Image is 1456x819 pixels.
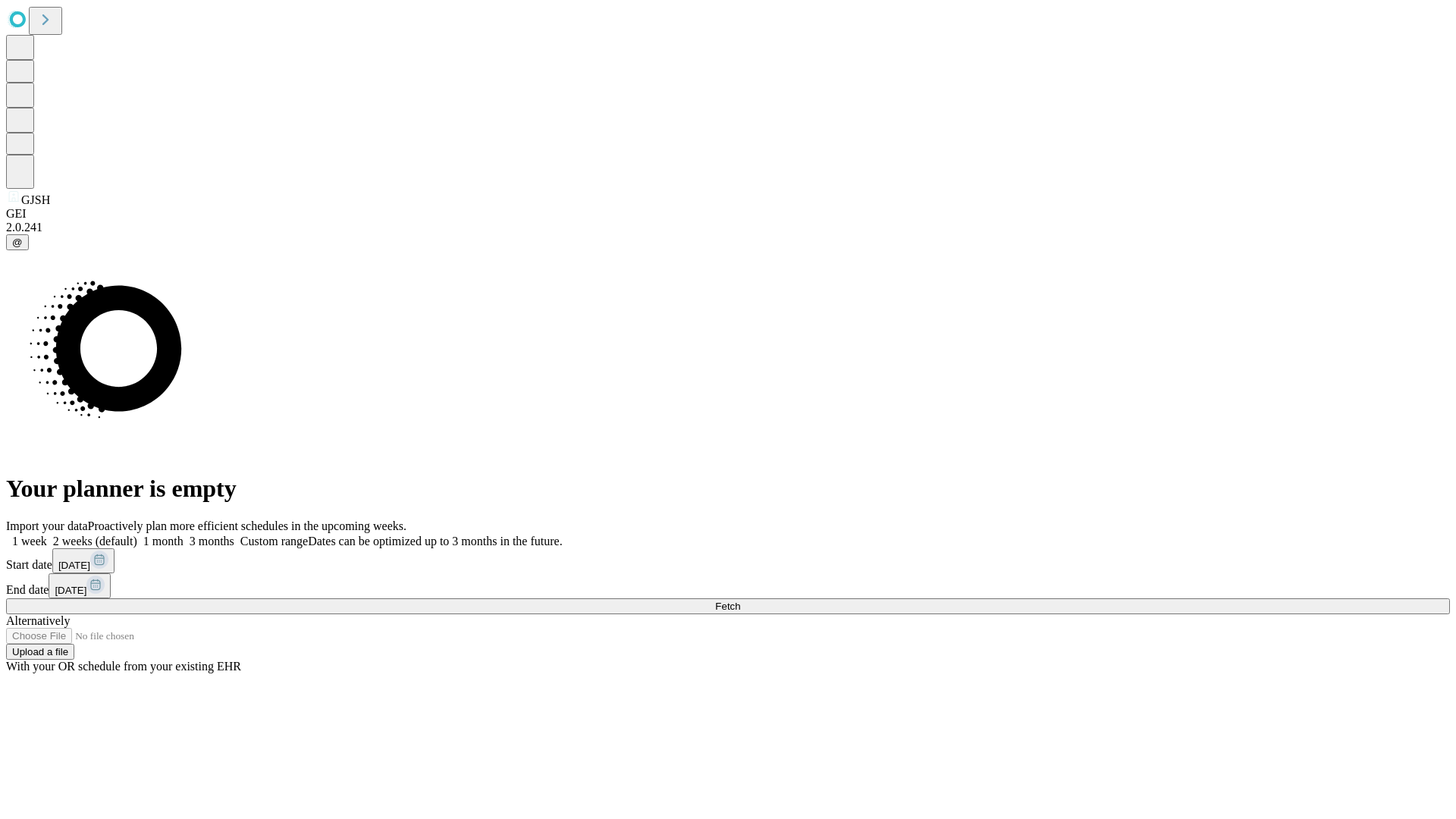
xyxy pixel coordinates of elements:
div: GEI [6,207,1450,221]
div: Start date [6,548,1450,573]
h1: Your planner is empty [6,475,1450,503]
span: 3 months [190,535,234,548]
button: @ [6,234,29,250]
button: [DATE] [49,573,111,598]
span: Proactively plan more efficient schedules in the upcoming weeks. [88,519,406,532]
div: End date [6,573,1450,598]
button: Fetch [6,598,1450,614]
span: 1 week [12,535,47,548]
button: Upload a file [6,644,74,660]
span: 2 weeks (default) [53,535,137,548]
span: [DATE] [58,560,90,571]
span: 1 month [143,535,184,548]
span: Dates can be optimized up to 3 months in the future. [308,535,562,548]
span: Import your data [6,519,88,532]
span: @ [12,237,23,248]
span: With your OR schedule from your existing EHR [6,660,241,673]
span: Fetch [715,601,740,612]
span: Alternatively [6,614,70,627]
span: Custom range [240,535,308,548]
button: [DATE] [52,548,115,573]
div: 2.0.241 [6,221,1450,234]
span: [DATE] [55,585,86,596]
span: GJSH [21,193,50,206]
